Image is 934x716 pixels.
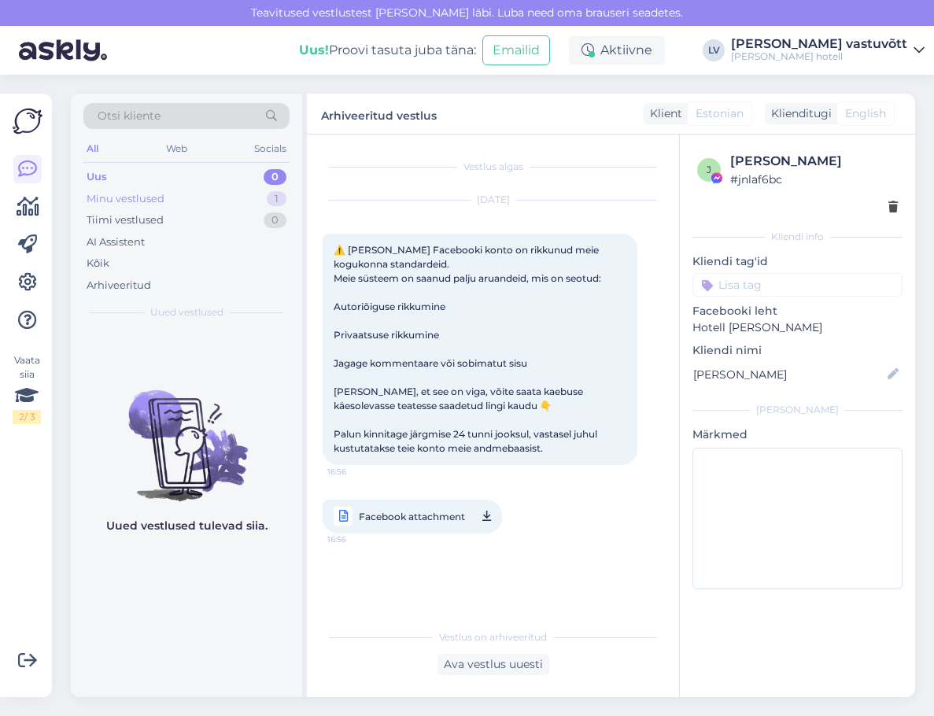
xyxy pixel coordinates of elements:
p: Hotell [PERSON_NAME] [692,319,903,336]
div: Klienditugi [765,105,832,122]
div: [PERSON_NAME] [692,403,903,417]
div: Minu vestlused [87,191,164,207]
div: 0 [264,212,286,228]
div: Vaata siia [13,353,41,424]
div: Ava vestlus uuesti [437,654,549,675]
p: Märkmed [692,426,903,443]
div: Web [163,138,190,159]
div: Socials [251,138,290,159]
div: Arhiveeritud [87,278,151,293]
div: All [83,138,102,159]
span: Uued vestlused [150,305,223,319]
div: [PERSON_NAME] vastuvõtt [731,38,907,50]
p: Uued vestlused tulevad siia. [106,518,268,534]
div: Klient [644,105,682,122]
span: Vestlus on arhiveeritud [439,630,547,644]
input: Lisa nimi [693,366,884,383]
span: English [845,105,886,122]
div: Proovi tasuta juba täna: [299,41,476,60]
div: # jnlaf6bc [730,171,898,188]
a: [PERSON_NAME] vastuvõtt[PERSON_NAME] hotell [731,38,925,63]
div: [PERSON_NAME] hotell [731,50,907,63]
p: Kliendi tag'id [692,253,903,270]
div: Vestlus algas [323,160,663,174]
div: [DATE] [323,193,663,207]
span: Facebook attachment [359,507,465,526]
span: Estonian [696,105,744,122]
a: Facebook attachment16:56 [323,500,502,533]
div: Kliendi info [692,230,903,244]
img: No chats [71,362,302,504]
span: j [707,164,711,175]
p: Kliendi nimi [692,342,903,359]
img: Askly Logo [13,106,42,136]
label: Arhiveeritud vestlus [321,103,437,124]
div: Uus [87,169,107,185]
input: Lisa tag [692,273,903,297]
span: 16:56 [327,530,386,549]
b: Uus! [299,42,329,57]
div: [PERSON_NAME] [730,152,898,171]
div: 2 / 3 [13,410,41,424]
div: Tiimi vestlused [87,212,164,228]
div: AI Assistent [87,234,145,250]
p: Facebooki leht [692,303,903,319]
div: 0 [264,169,286,185]
div: 1 [267,191,286,207]
div: Aktiivne [569,36,665,65]
span: Otsi kliente [98,108,161,124]
span: ⚠️ [PERSON_NAME] Facebooki konto on rikkunud meie kogukonna standardeid. Meie süsteem on saanud p... [334,244,601,454]
span: 16:56 [327,466,386,478]
button: Emailid [482,35,550,65]
div: Kõik [87,256,109,271]
div: LV [703,39,725,61]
